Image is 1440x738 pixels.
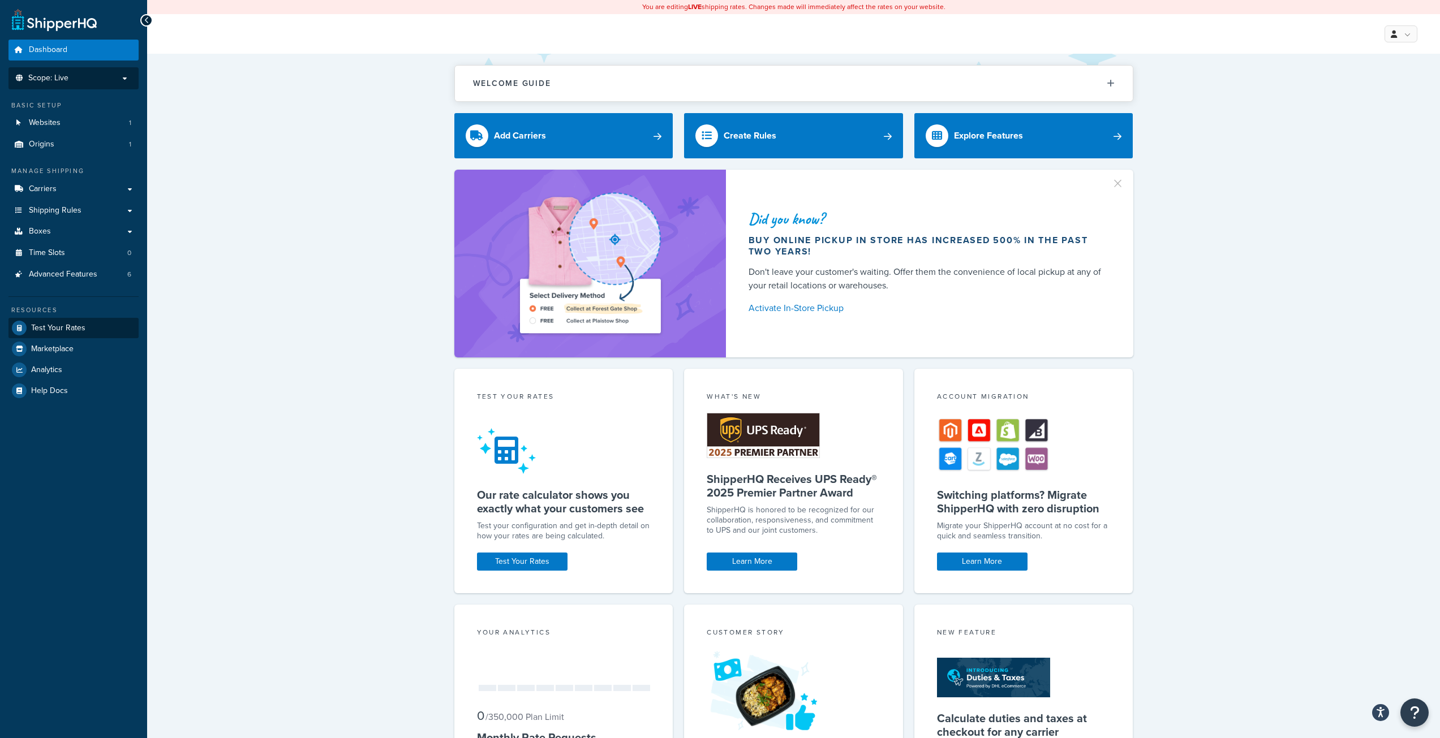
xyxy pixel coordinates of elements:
div: Test your rates [477,391,651,404]
div: Resources [8,305,139,315]
li: Origins [8,134,139,155]
a: Advanced Features6 [8,264,139,285]
div: Manage Shipping [8,166,139,176]
a: Websites1 [8,113,139,133]
span: 1 [129,140,131,149]
span: Test Your Rates [31,323,85,333]
div: Test your configuration and get in-depth detail on how your rates are being calculated. [477,521,651,541]
div: Your Analytics [477,627,651,640]
span: 1 [129,118,131,128]
a: Learn More [937,553,1028,571]
img: ad-shirt-map-b0359fc47e01cab431d101c4b569394f6a03f54285957d908178d52f29eb9668.png [488,187,693,340]
a: Shipping Rules [8,200,139,221]
div: Did you know? [749,211,1106,227]
a: Analytics [8,360,139,380]
div: Create Rules [724,128,776,144]
li: Websites [8,113,139,133]
span: Shipping Rules [29,206,81,215]
p: ShipperHQ is honored to be recognized for our collaboration, responsiveness, and commitment to UP... [707,505,880,536]
button: Open Resource Center [1400,698,1429,727]
a: Learn More [707,553,797,571]
a: Boxes [8,221,139,242]
div: Add Carriers [494,128,546,144]
span: Carriers [29,184,57,194]
li: Time Slots [8,243,139,264]
a: Explore Features [914,113,1133,158]
div: New Feature [937,627,1111,640]
div: Don't leave your customer's waiting. Offer them the convenience of local pickup at any of your re... [749,265,1106,292]
div: What's New [707,391,880,404]
span: Boxes [29,227,51,236]
div: Migrate your ShipperHQ account at no cost for a quick and seamless transition. [937,521,1111,541]
h2: Welcome Guide [473,79,551,88]
span: Dashboard [29,45,67,55]
a: Origins1 [8,134,139,155]
a: Test Your Rates [8,318,139,338]
h5: Our rate calculator shows you exactly what your customers see [477,488,651,515]
span: Advanced Features [29,270,97,279]
a: Time Slots0 [8,243,139,264]
span: Websites [29,118,61,128]
h5: ShipperHQ Receives UPS Ready® 2025 Premier Partner Award [707,472,880,499]
div: Customer Story [707,627,880,640]
small: / 350,000 Plan Limit [485,710,564,723]
div: Account Migration [937,391,1111,404]
span: Time Slots [29,248,65,258]
span: Scope: Live [28,74,68,83]
a: Marketplace [8,339,139,359]
span: 6 [127,270,131,279]
span: Marketplace [31,344,74,354]
span: Origins [29,140,54,149]
span: 0 [477,706,484,725]
span: Analytics [31,365,62,375]
button: Welcome Guide [455,66,1133,101]
a: Help Docs [8,381,139,401]
span: Help Docs [31,386,68,396]
b: LIVE [688,2,702,12]
a: Test Your Rates [477,553,568,571]
div: Explore Features [954,128,1023,144]
a: Add Carriers [454,113,673,158]
h5: Switching platforms? Migrate ShipperHQ with zero disruption [937,488,1111,515]
div: Basic Setup [8,101,139,110]
li: Advanced Features [8,264,139,285]
a: Dashboard [8,40,139,61]
a: Create Rules [684,113,903,158]
span: 0 [127,248,131,258]
a: Activate In-Store Pickup [749,300,1106,316]
div: Buy online pickup in store has increased 500% in the past two years! [749,235,1106,257]
a: Carriers [8,179,139,200]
